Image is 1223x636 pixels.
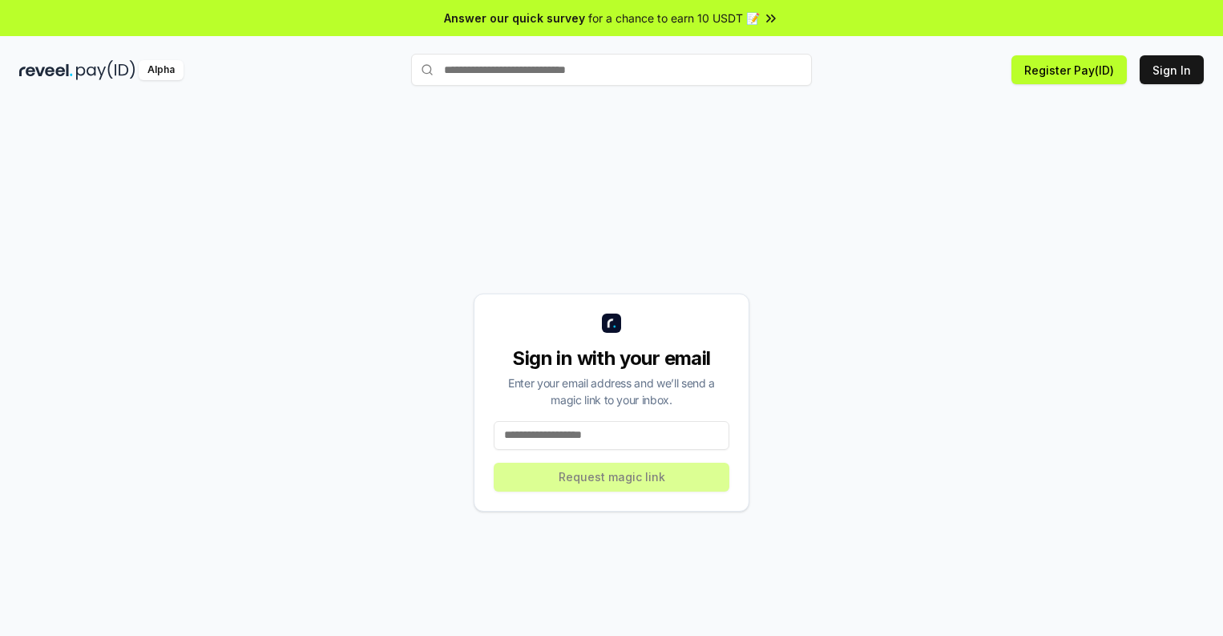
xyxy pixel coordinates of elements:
span: for a chance to earn 10 USDT 📝 [588,10,760,26]
span: Answer our quick survey [444,10,585,26]
img: reveel_dark [19,60,73,80]
button: Sign In [1140,55,1204,84]
div: Sign in with your email [494,346,729,371]
div: Enter your email address and we’ll send a magic link to your inbox. [494,375,729,408]
div: Alpha [139,60,184,80]
button: Register Pay(ID) [1011,55,1127,84]
img: pay_id [76,60,135,80]
img: logo_small [602,314,621,333]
